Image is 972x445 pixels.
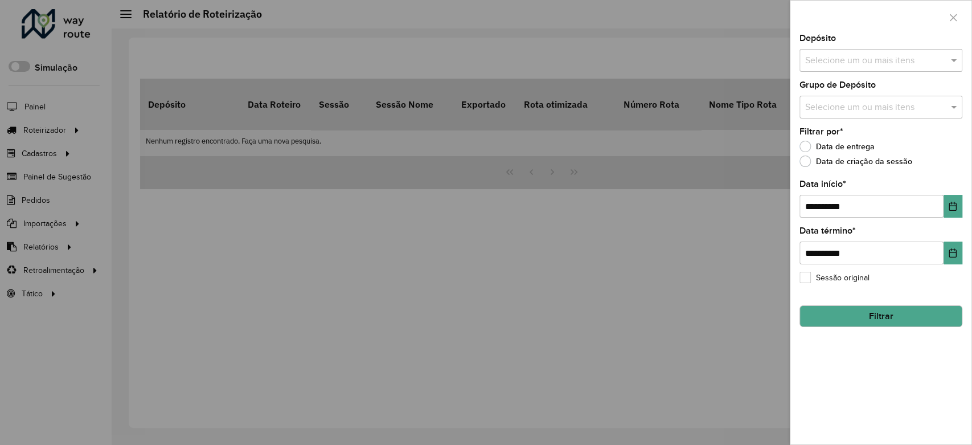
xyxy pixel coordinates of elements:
[799,272,870,284] label: Sessão original
[799,224,856,238] label: Data término
[799,78,876,92] label: Grupo de Depósito
[799,156,912,167] label: Data de criação da sessão
[944,242,962,264] button: Choose Date
[799,177,846,191] label: Data início
[944,195,962,218] button: Choose Date
[799,141,875,152] label: Data de entrega
[799,305,962,327] button: Filtrar
[799,125,843,138] label: Filtrar por
[799,31,836,45] label: Depósito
